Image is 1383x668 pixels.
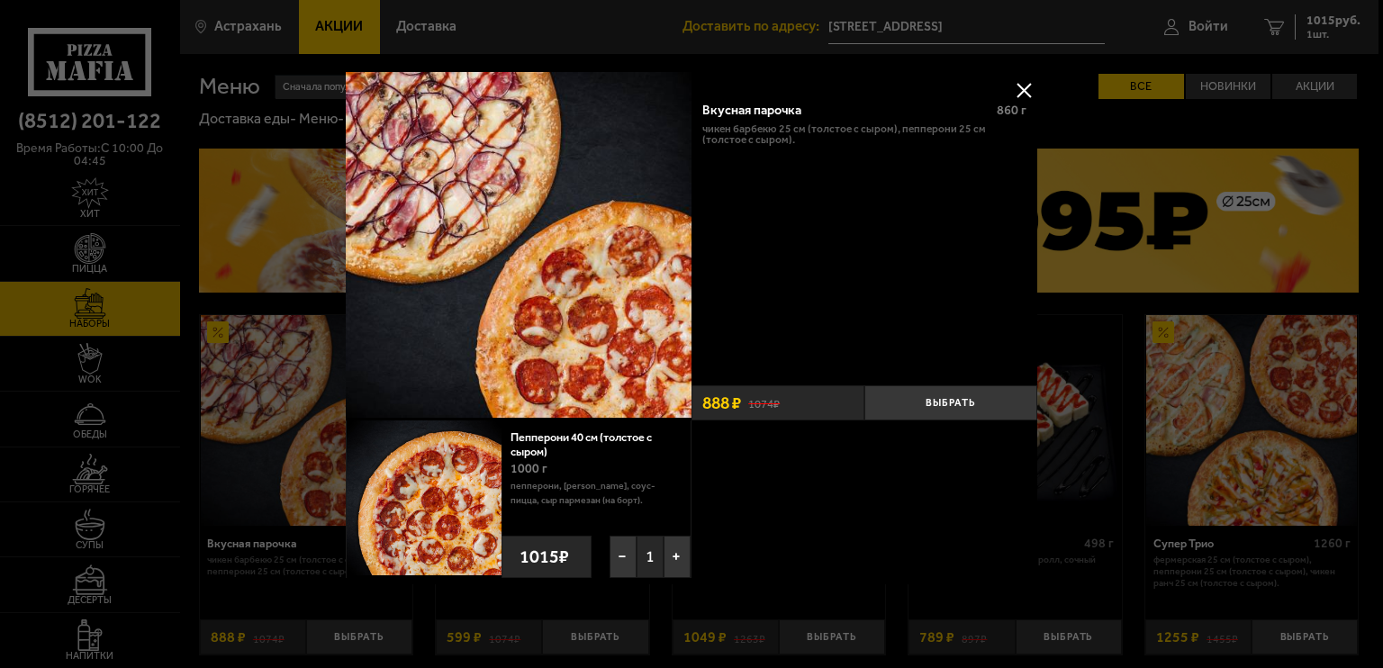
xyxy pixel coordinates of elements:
[637,536,664,578] span: 1
[511,479,677,508] p: пепперони, [PERSON_NAME], соус-пицца, сыр пармезан (на борт).
[664,536,691,578] button: +
[515,538,574,574] strong: 1015 ₽
[511,430,652,458] a: Пепперони 40 см (толстое с сыром)
[511,461,547,476] span: 1000 г
[702,394,741,411] span: 888 ₽
[346,72,691,420] a: Вкусная парочка
[702,123,1026,147] p: Чикен Барбекю 25 см (толстое с сыром), Пепперони 25 см (толстое с сыром).
[610,536,637,578] button: −
[748,395,780,411] s: 1074 ₽
[997,103,1026,118] span: 860 г
[702,103,983,118] div: Вкусная парочка
[864,385,1037,420] button: Выбрать
[346,72,691,418] img: Вкусная парочка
